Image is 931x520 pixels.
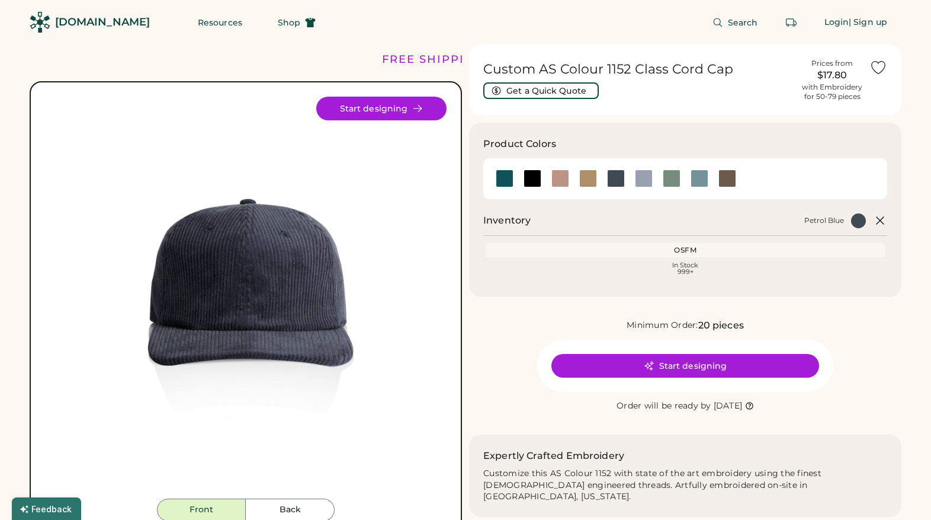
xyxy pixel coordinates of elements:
[488,262,882,275] div: In Stock 999+
[811,59,853,68] div: Prices from
[30,12,50,33] img: Rendered Logo - Screens
[849,17,887,28] div: | Sign up
[698,318,744,333] div: 20 pieces
[627,320,698,331] div: Minimum Order:
[483,449,624,463] h2: Expertly Crafted Embroidery
[483,213,531,228] h2: Inventory
[483,82,599,99] button: Get a Quick Quote
[617,400,711,412] div: Order will be ready by
[483,468,887,503] div: Customize this AS Colour 1152 with state of the art embroidery using the finest [DEMOGRAPHIC_DATA...
[55,15,150,30] div: [DOMAIN_NAME]
[488,245,882,255] div: OSFM
[728,18,758,27] span: Search
[483,137,556,151] h3: Product Colors
[714,400,743,412] div: [DATE]
[698,11,772,34] button: Search
[45,97,447,499] div: 1152 Style Image
[264,11,330,34] button: Shop
[802,68,862,82] div: $17.80
[45,97,447,499] img: 1152 - Petrol Blue Front Image
[779,11,803,34] button: Retrieve an order
[551,354,819,378] button: Start designing
[278,18,300,27] span: Shop
[382,52,484,68] div: FREE SHIPPING
[824,17,849,28] div: Login
[184,11,256,34] button: Resources
[802,82,862,101] div: with Embroidery for 50-79 pieces
[804,216,844,225] div: Petrol Blue
[483,61,795,78] h1: Custom AS Colour 1152 Class Cord Cap
[316,97,447,120] button: Start designing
